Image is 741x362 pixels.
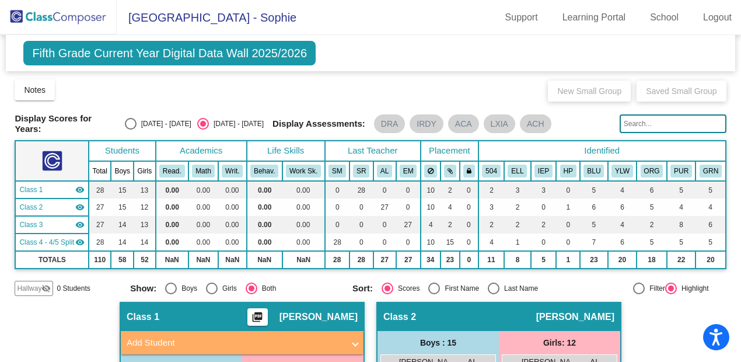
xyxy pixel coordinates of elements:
[531,181,557,199] td: 3
[373,199,396,216] td: 27
[645,283,665,294] div: Filter
[556,234,580,251] td: 0
[641,165,663,177] button: ORG
[460,199,478,216] td: 0
[504,161,531,181] th: English Language Learner
[556,216,580,234] td: 0
[396,161,421,181] th: Eric McGee
[460,181,478,199] td: 0
[440,283,479,294] div: First Name
[556,161,580,181] th: Health Plan
[667,216,696,234] td: 8
[75,238,85,247] mat-icon: visibility
[396,216,421,234] td: 27
[218,181,247,199] td: 0.00
[608,161,637,181] th: Yellow Team
[396,199,421,216] td: 0
[282,181,325,199] td: 0.00
[410,114,443,133] mat-chip: IRDY
[15,251,89,269] td: TOTALS
[400,165,417,177] button: EM
[282,234,325,251] td: 0.00
[282,216,325,234] td: 0.00
[695,181,725,199] td: 5
[130,283,156,294] span: Show:
[421,216,441,234] td: 4
[75,220,85,229] mat-icon: visibility
[156,216,188,234] td: 0.00
[325,234,349,251] td: 28
[373,251,396,269] td: 27
[667,199,696,216] td: 4
[127,311,159,323] span: Class 1
[520,114,551,133] mat-chip: ACH
[325,161,349,181] th: Shelly Maselli
[637,199,667,216] td: 5
[441,181,460,199] td: 2
[325,216,349,234] td: 0
[441,161,460,181] th: Keep with students
[192,165,214,177] button: Math
[556,181,580,199] td: 0
[482,165,501,177] button: 504
[89,199,111,216] td: 27
[531,216,557,234] td: 2
[156,141,247,161] th: Academics
[499,331,620,354] div: Girls: 12
[353,165,369,177] button: SR
[508,165,527,177] button: ELL
[349,234,373,251] td: 0
[23,41,316,65] span: Fifth Grade Current Year Digital Data Wall 2025/2026
[19,185,43,195] span: Class 1
[534,165,553,177] button: IEP
[15,234,89,251] td: Shelly Maselli - No Class Name
[247,234,282,251] td: 0.00
[536,311,614,323] span: [PERSON_NAME]
[218,251,247,269] td: NaN
[396,234,421,251] td: 0
[137,119,191,129] div: [DATE] - [DATE]
[15,79,55,100] button: Notes
[441,199,460,216] td: 4
[560,165,576,177] button: HP
[17,283,41,294] span: Hallway
[377,165,392,177] button: AL
[478,216,504,234] td: 2
[421,181,441,199] td: 10
[695,216,725,234] td: 6
[247,141,325,161] th: Life Skills
[111,216,134,234] td: 14
[188,216,218,234] td: 0.00
[695,199,725,216] td: 4
[349,181,373,199] td: 28
[556,251,580,269] td: 1
[421,251,441,269] td: 34
[188,251,218,269] td: NaN
[111,251,134,269] td: 58
[421,161,441,181] th: Keep away students
[580,181,608,199] td: 5
[504,181,531,199] td: 3
[553,8,635,27] a: Learning Portal
[441,234,460,251] td: 15
[478,161,504,181] th: 504 Plan
[134,216,155,234] td: 13
[393,283,420,294] div: Scores
[15,199,89,216] td: Alex Lee - No Class Name
[89,181,111,199] td: 28
[247,308,268,326] button: Print Students Details
[641,8,688,27] a: School
[484,114,515,133] mat-chip: LXIA
[478,181,504,199] td: 2
[15,216,89,234] td: Eric McGee - No Class Name
[19,220,43,230] span: Class 3
[583,165,604,177] button: BLU
[218,283,237,294] div: Girls
[460,216,478,234] td: 0
[531,234,557,251] td: 0
[134,161,155,181] th: Girls
[580,251,608,269] td: 23
[247,251,282,269] td: NaN
[667,161,696,181] th: Purple Team
[611,165,633,177] button: YLW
